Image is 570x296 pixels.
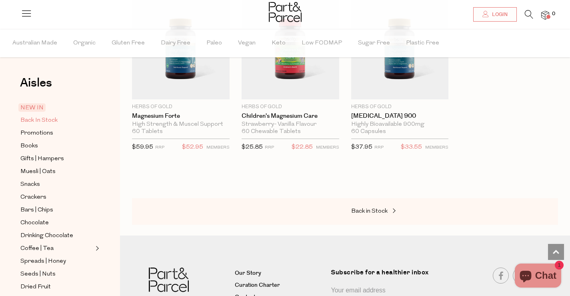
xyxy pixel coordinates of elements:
[351,128,386,135] span: 60 Capsules
[238,29,256,57] span: Vegan
[20,282,51,292] span: Dried Fruit
[490,11,508,18] span: Login
[20,256,93,266] a: Spreads | Honey
[512,264,564,290] inbox-online-store-chat: Shopify online store chat
[425,145,448,150] small: MEMBERS
[550,10,557,18] span: 0
[20,167,93,177] a: Muesli | Oats
[20,257,66,266] span: Spreads | Honey
[20,231,73,241] span: Drinking Chocolate
[242,128,301,135] span: 60 Chewable Tablets
[206,29,222,57] span: Paleo
[351,103,449,111] p: Herbs of Gold
[20,282,93,292] a: Dried Fruit
[12,29,57,57] span: Australian Made
[358,29,390,57] span: Sugar Free
[351,144,372,150] span: $37.95
[73,29,96,57] span: Organic
[302,29,342,57] span: Low FODMAP
[20,74,52,92] span: Aisles
[351,121,449,128] div: Highly Bioavailable 900mg
[20,193,46,202] span: Crackers
[20,270,56,279] span: Seeds | Nuts
[242,144,263,150] span: $25.85
[272,29,286,57] span: Keto
[20,244,93,254] a: Coffee | Tea
[401,142,422,153] span: $33.55
[316,145,339,150] small: MEMBERS
[242,103,339,111] p: Herbs of Gold
[242,113,339,120] a: Children's Magnesium Care
[20,167,56,177] span: Muesli | Oats
[20,192,93,202] a: Crackers
[20,179,93,189] a: Snacks
[242,121,339,128] div: Strawberry- Vanilla Flavour
[182,142,203,153] span: $52.95
[20,103,93,113] a: NEW IN
[265,145,274,150] small: RRP
[149,268,189,292] img: Part&Parcel
[351,206,431,217] a: Back in Stock
[20,231,93,241] a: Drinking Chocolate
[541,11,549,19] a: 0
[132,144,153,150] span: $59.95
[20,205,93,215] a: Bars | Chips
[406,29,439,57] span: Plastic Free
[112,29,145,57] span: Gluten Free
[132,121,230,128] div: High Strength & Muscel Support
[20,128,93,138] a: Promotions
[20,141,93,151] a: Books
[94,244,99,253] button: Expand/Collapse Coffee | Tea
[473,7,517,22] a: Login
[20,116,58,125] span: Back In Stock
[155,145,164,150] small: RRP
[20,180,40,189] span: Snacks
[20,269,93,279] a: Seeds | Nuts
[20,154,64,164] span: Gifts | Hampers
[132,128,163,135] span: 60 Tablets
[331,268,433,283] label: Subscribe for a healthier inbox
[20,218,49,228] span: Chocolate
[20,141,38,151] span: Books
[20,218,93,228] a: Chocolate
[351,208,388,214] span: Back in Stock
[351,113,449,120] a: [MEDICAL_DATA] 900
[235,269,325,278] a: Our Story
[374,145,384,150] small: RRP
[20,205,53,215] span: Bars | Chips
[235,281,325,290] a: Curation Charter
[161,29,190,57] span: Dairy Free
[132,103,230,111] p: Herbs of Gold
[18,103,46,112] span: NEW IN
[206,145,230,150] small: MEMBERS
[20,154,93,164] a: Gifts | Hampers
[20,115,93,125] a: Back In Stock
[20,244,54,254] span: Coffee | Tea
[269,2,302,22] img: Part&Parcel
[292,142,313,153] span: $22.85
[20,77,52,97] a: Aisles
[20,129,53,138] span: Promotions
[132,113,230,120] a: Magnesium Forte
